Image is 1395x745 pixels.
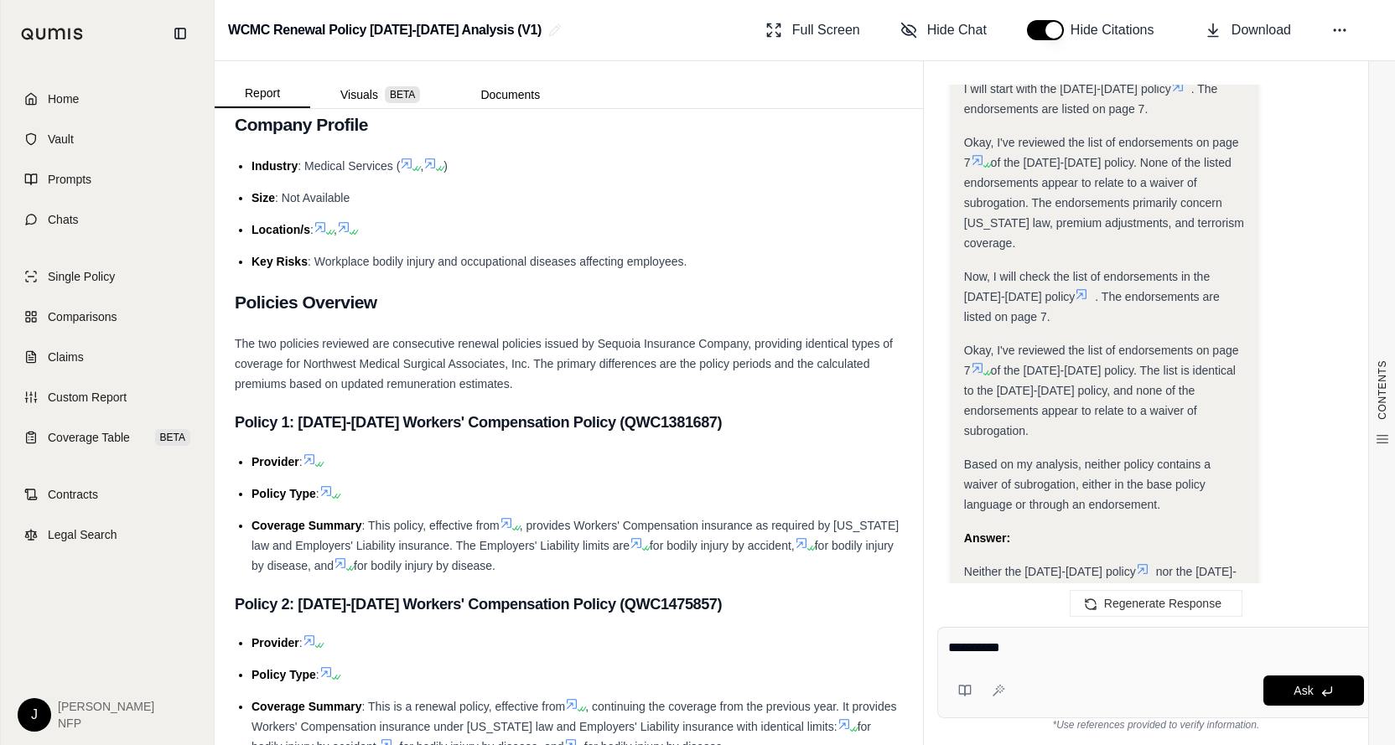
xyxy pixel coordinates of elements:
a: Single Policy [11,258,204,295]
span: Provider [252,455,299,468]
span: Full Screen [792,20,860,40]
span: ) [443,159,448,173]
span: Contracts [48,486,98,503]
span: Vault [48,131,74,147]
span: Hide Chat [927,20,987,40]
span: Size [252,191,275,204]
a: Custom Report [11,379,204,416]
span: Coverage Summary [252,519,362,532]
a: Chats [11,201,204,238]
span: : [299,636,303,649]
span: Coverage Table [48,429,130,446]
span: Coverage Summary [252,700,362,713]
span: Industry [252,159,298,173]
span: Provider [252,636,299,649]
span: BETA [385,86,420,103]
span: of the [DATE]-[DATE] policy. The list is identical to the [DATE]-[DATE] policy, and none of the e... [964,364,1236,437]
button: Visuals [310,81,450,108]
a: Comparisons [11,298,204,335]
button: Report [215,80,310,108]
span: Claims [48,349,84,365]
button: Regenerate Response [1070,590,1242,617]
span: Regenerate Response [1104,597,1221,610]
span: I will start with the [DATE]-[DATE] policy [964,82,1171,96]
a: Home [11,80,204,117]
span: , [420,159,423,173]
button: Ask [1263,675,1364,706]
span: Legal Search [48,526,117,543]
span: : [299,455,303,468]
span: Comparisons [48,308,117,325]
span: Policy Type [252,668,316,681]
a: Claims [11,339,204,375]
button: Download [1198,13,1298,47]
span: : [316,668,319,681]
span: Location/s [252,223,310,236]
span: Now, I will check the list of endorsements in the [DATE]-[DATE] policy [964,270,1210,303]
div: *Use references provided to verify information. [937,718,1375,732]
span: , [334,223,337,236]
span: Single Policy [48,268,115,285]
button: Hide Chat [894,13,993,47]
span: for bodily injury by disease, and [252,539,894,572]
a: Vault [11,121,204,158]
span: Prompts [48,171,91,188]
span: CONTENTS [1376,360,1389,420]
span: : Not Available [275,191,350,204]
span: of the [DATE]-[DATE] policy. None of the listed endorsements appear to relate to a waiver of subr... [964,156,1244,250]
span: : [310,223,314,236]
span: The two policies reviewed are consecutive renewal policies issued by Sequoia Insurance Company, p... [235,337,893,391]
span: Okay, I've reviewed the list of endorsements on page 7 [964,136,1239,169]
span: NFP [58,715,154,732]
span: for bodily injury by disease. [354,559,495,572]
span: Hide Citations [1071,20,1164,40]
span: Download [1232,20,1291,40]
div: J [18,698,51,732]
a: Contracts [11,476,204,513]
span: nor the [DATE]-[DATE] policy [964,565,1237,598]
strong: Answer: [964,531,1010,545]
h3: Policy 2: [DATE]-[DATE] Workers' Compensation Policy (QWC1475857) [235,589,903,619]
span: Neither the [DATE]-[DATE] policy [964,565,1136,578]
button: Collapse sidebar [167,20,194,47]
a: Coverage TableBETA [11,419,204,456]
span: BETA [155,429,190,446]
a: Legal Search [11,516,204,553]
span: , provides Workers' Compensation insurance as required by [US_STATE] law and Employers' Liability... [252,519,899,552]
img: Qumis Logo [21,28,84,40]
span: Key Risks [252,255,308,268]
h2: Company Profile [235,107,903,142]
h3: Policy 1: [DATE]-[DATE] Workers' Compensation Policy (QWC1381687) [235,407,903,437]
span: Ask [1294,684,1313,697]
span: : [316,487,319,500]
span: Policy Type [252,487,316,500]
span: . The endorsements are listed on page 7. [964,290,1220,323]
span: : Workplace bodily injury and occupational diseases affecting employees. [308,255,687,268]
span: Home [48,91,79,107]
button: Documents [450,81,570,108]
span: Based on my analysis, neither policy contains a waiver of subrogation, either in the base policy ... [964,458,1211,511]
button: Full Screen [759,13,867,47]
span: : This is a renewal policy, effective from [362,700,566,713]
span: . The endorsements are listed on page 7. [964,82,1218,116]
span: : This policy, effective from [362,519,500,532]
span: Okay, I've reviewed the list of endorsements on page 7 [964,344,1239,377]
span: for bodily injury by accident, [650,539,795,552]
h2: Policies Overview [235,285,903,320]
h2: WCMC Renewal Policy [DATE]-[DATE] Analysis (V1) [228,15,542,45]
span: : Medical Services ( [298,159,400,173]
span: Chats [48,211,79,228]
span: Custom Report [48,389,127,406]
a: Prompts [11,161,204,198]
span: [PERSON_NAME] [58,698,154,715]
